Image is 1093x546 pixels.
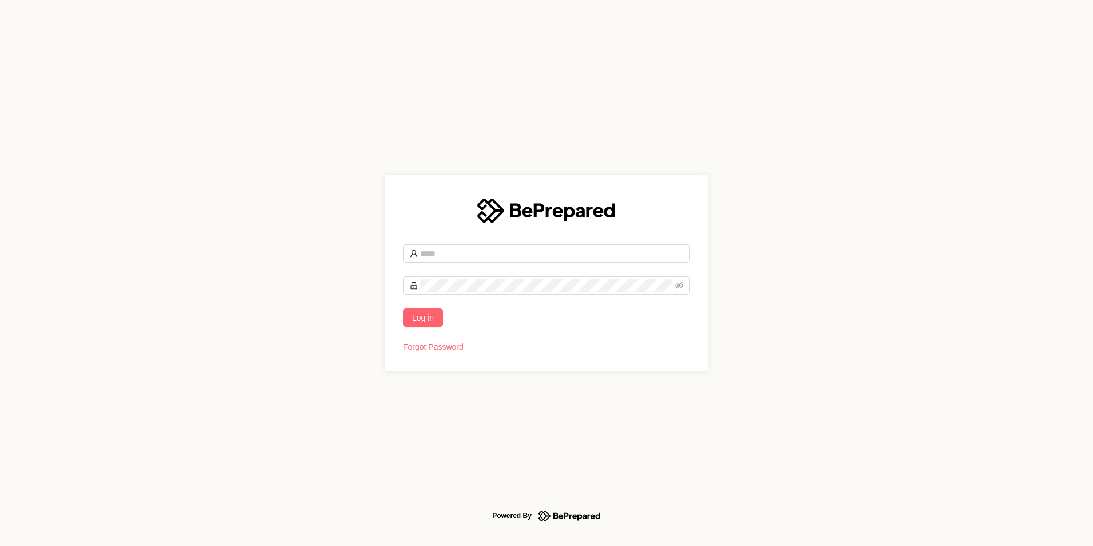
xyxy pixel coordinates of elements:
a: Forgot Password [403,342,464,351]
span: eye-invisible [675,282,683,290]
span: Log in [412,311,434,324]
span: user [410,250,418,258]
button: Log in [403,308,443,327]
span: lock [410,282,418,290]
div: Powered By [492,509,532,523]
